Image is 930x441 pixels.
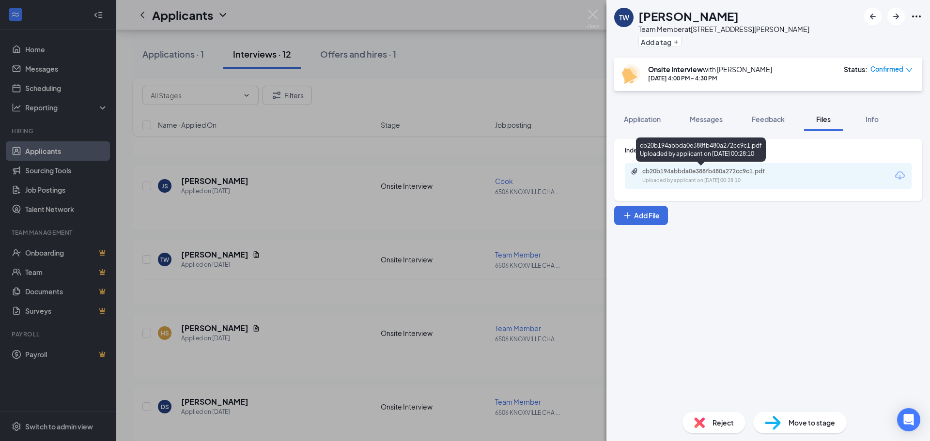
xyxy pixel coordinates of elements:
svg: Download [894,170,906,182]
div: Uploaded by applicant on [DATE] 00:28:10 [642,177,788,184]
div: cb20b194abbda0e388fb480a272cc9c1.pdf [642,167,778,175]
div: cb20b194abbda0e388fb480a272cc9c1.pdf Uploaded by applicant on [DATE] 00:28:10 [636,137,766,162]
svg: ArrowRight [890,11,902,22]
span: Confirmed [870,64,903,74]
svg: Plus [622,211,632,220]
span: Files [816,115,831,123]
svg: Plus [673,39,679,45]
span: Move to stage [789,417,835,428]
div: TW [619,13,629,22]
span: Info [866,115,879,123]
div: with [PERSON_NAME] [648,64,772,74]
button: Add FilePlus [614,206,668,225]
button: PlusAdd a tag [638,37,682,47]
h1: [PERSON_NAME] [638,8,739,24]
span: Application [624,115,661,123]
div: [DATE] 4:00 PM - 4:30 PM [648,74,772,82]
div: Status : [844,64,868,74]
a: Paperclipcb20b194abbda0e388fb480a272cc9c1.pdfUploaded by applicant on [DATE] 00:28:10 [631,167,788,184]
svg: Ellipses [911,11,922,22]
svg: ArrowLeftNew [867,11,879,22]
div: Team Member at [STREET_ADDRESS][PERSON_NAME] [638,24,809,34]
span: Reject [713,417,734,428]
span: down [906,67,913,74]
div: Open Intercom Messenger [897,408,920,431]
button: ArrowRight [887,8,905,25]
div: Indeed Resume [625,146,912,154]
b: Onsite Interview [648,65,703,74]
button: ArrowLeftNew [864,8,882,25]
svg: Paperclip [631,167,638,175]
span: Feedback [752,115,785,123]
span: Messages [690,115,723,123]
